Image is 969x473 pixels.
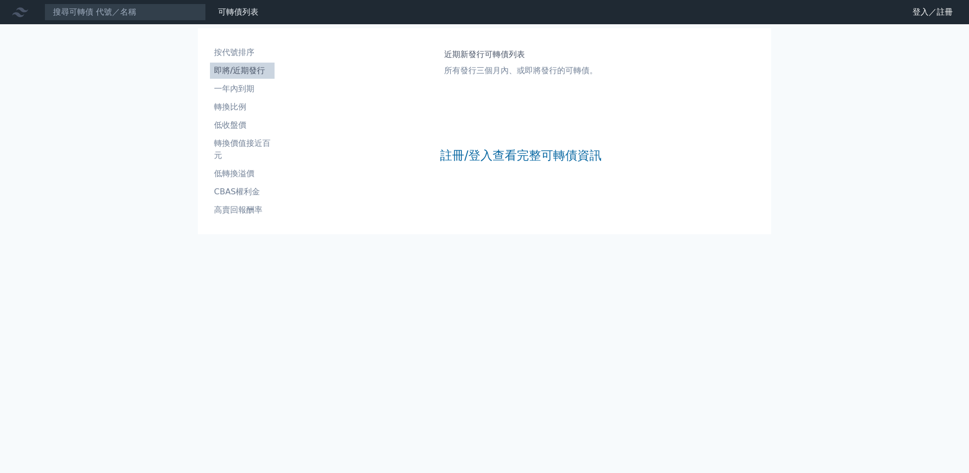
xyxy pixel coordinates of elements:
[210,83,275,95] li: 一年內到期
[210,119,275,131] li: 低收盤價
[904,4,961,20] a: 登入／註冊
[440,147,602,164] a: 註冊/登入查看完整可轉債資訊
[210,46,275,59] li: 按代號排序
[44,4,206,21] input: 搜尋可轉債 代號／名稱
[210,186,275,198] li: CBAS權利金
[210,63,275,79] a: 即將/近期發行
[210,168,275,180] li: 低轉換溢價
[210,101,275,113] li: 轉換比例
[210,137,275,162] li: 轉換價值接近百元
[444,48,598,61] h1: 近期新發行可轉債列表
[210,81,275,97] a: 一年內到期
[218,7,258,17] a: 可轉債列表
[210,184,275,200] a: CBAS權利金
[210,99,275,115] a: 轉換比例
[210,204,275,216] li: 高賣回報酬率
[210,166,275,182] a: 低轉換溢價
[210,65,275,77] li: 即將/近期發行
[210,117,275,133] a: 低收盤價
[210,44,275,61] a: 按代號排序
[210,135,275,164] a: 轉換價值接近百元
[210,202,275,218] a: 高賣回報酬率
[444,65,598,77] p: 所有發行三個月內、或即將發行的可轉債。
